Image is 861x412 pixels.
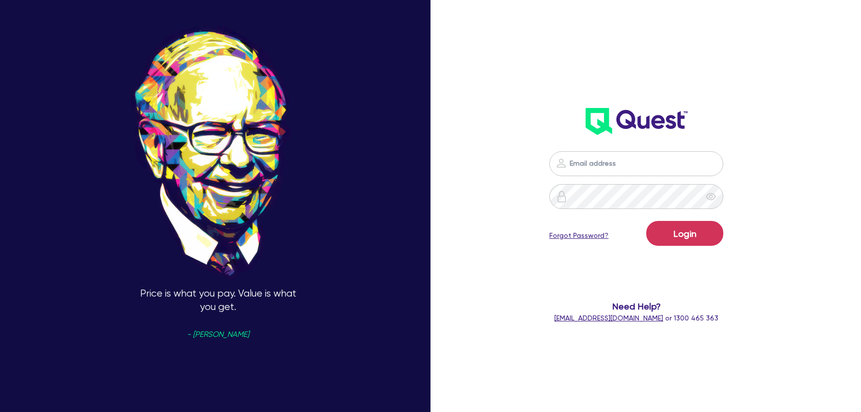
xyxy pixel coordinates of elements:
a: Forgot Password? [549,230,608,241]
img: icon-password [555,157,567,169]
span: Need Help? [522,300,750,313]
img: icon-password [556,191,568,203]
span: - [PERSON_NAME] [187,331,249,338]
input: Email address [549,151,723,176]
span: or 1300 465 363 [554,314,718,322]
button: Login [646,221,723,246]
a: [EMAIL_ADDRESS][DOMAIN_NAME] [554,314,663,322]
span: eye [706,192,716,202]
img: wH2k97JdezQIQAAAABJRU5ErkJggg== [586,108,688,135]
